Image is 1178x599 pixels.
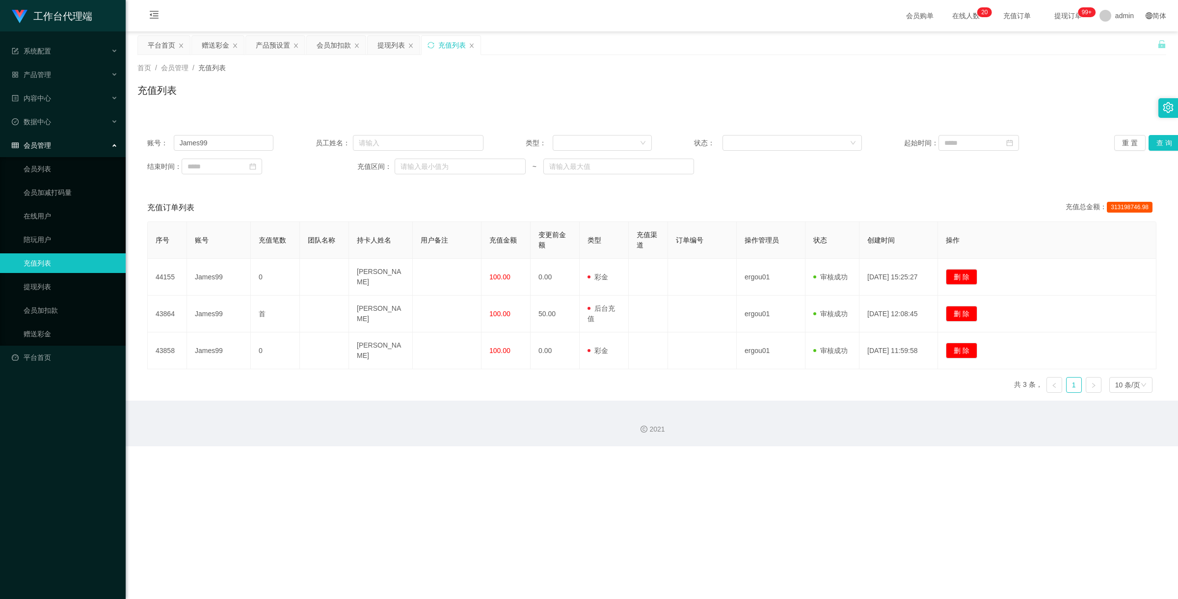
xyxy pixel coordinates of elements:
[137,64,151,72] span: 首页
[588,273,608,281] span: 彩金
[12,71,19,78] i: 图标: appstore-o
[24,324,118,344] a: 赠送彩金
[737,259,805,296] td: ergou01
[12,94,51,102] span: 内容中心
[946,236,960,244] span: 操作
[12,118,19,125] i: 图标: check-circle-o
[12,12,92,20] a: 工作台代理端
[134,424,1170,435] div: 2021
[161,64,188,72] span: 会员管理
[588,347,608,354] span: 彩金
[531,259,580,296] td: 0.00
[12,118,51,126] span: 数据中心
[317,36,351,54] div: 会员加扣款
[813,347,848,354] span: 审核成功
[859,332,938,369] td: [DATE] 11:59:58
[174,135,273,151] input: 请输入
[640,140,646,147] i: 图标: down
[187,296,251,332] td: James99
[349,259,413,296] td: [PERSON_NAME]
[12,47,51,55] span: 系统配置
[737,296,805,332] td: ergou01
[148,36,175,54] div: 平台首页
[187,259,251,296] td: James99
[202,36,229,54] div: 赠送彩金
[489,236,517,244] span: 充值金额
[12,48,19,54] i: 图标: form
[489,310,510,318] span: 100.00
[1157,40,1166,49] i: 图标: unlock
[526,138,553,148] span: 类型：
[1091,382,1097,388] i: 图标: right
[12,10,27,24] img: logo.9652507e.png
[813,273,848,281] span: 审核成功
[251,296,300,332] td: 首
[867,236,895,244] span: 创建时间
[946,269,977,285] button: 删 除
[1067,378,1081,392] a: 1
[24,277,118,297] a: 提现列表
[981,7,985,17] p: 2
[946,343,977,358] button: 删 除
[256,36,290,54] div: 产品预设置
[395,159,526,174] input: 请输入最小值为
[349,332,413,369] td: [PERSON_NAME]
[137,0,171,32] i: 图标: menu-fold
[12,95,19,102] i: 图标: profile
[147,202,194,214] span: 充值订单列表
[147,138,174,148] span: 账号：
[349,296,413,332] td: [PERSON_NAME]
[985,7,988,17] p: 0
[1049,12,1087,19] span: 提现订单
[745,236,779,244] span: 操作管理员
[24,253,118,273] a: 充值列表
[1114,135,1146,151] button: 重 置
[859,259,938,296] td: [DATE] 15:25:27
[24,300,118,320] a: 会员加扣款
[588,236,601,244] span: 类型
[12,141,51,149] span: 会员管理
[998,12,1036,19] span: 充值订单
[1163,102,1174,113] i: 图标: setting
[12,71,51,79] span: 产品管理
[1141,382,1147,389] i: 图标: down
[33,0,92,32] h1: 工作台代理端
[947,12,985,19] span: 在线人数
[192,64,194,72] span: /
[12,142,19,149] i: 图标: table
[859,296,938,332] td: [DATE] 12:08:45
[353,135,484,151] input: 请输入
[421,236,448,244] span: 用户备注
[354,43,360,49] i: 图标: close
[24,183,118,202] a: 会员加减打码量
[538,231,566,249] span: 变更前金额
[531,332,580,369] td: 0.00
[251,332,300,369] td: 0
[259,236,286,244] span: 充值笔数
[676,236,703,244] span: 订单编号
[232,43,238,49] i: 图标: close
[187,332,251,369] td: James99
[148,259,187,296] td: 44155
[251,259,300,296] td: 0
[147,162,182,172] span: 结束时间：
[198,64,226,72] span: 充值列表
[641,426,647,433] i: 图标: copyright
[249,163,256,170] i: 图标: calendar
[408,43,414,49] i: 图标: close
[946,306,977,322] button: 删 除
[316,138,353,148] span: 员工姓名：
[1046,377,1062,393] li: 上一页
[469,43,475,49] i: 图标: close
[737,332,805,369] td: ergou01
[1086,377,1101,393] li: 下一页
[12,348,118,367] a: 图标: dashboard平台首页
[1066,377,1082,393] li: 1
[1066,202,1156,214] div: 充值总金额：
[904,138,938,148] span: 起始时间：
[1078,7,1096,17] sup: 1021
[694,138,723,148] span: 状态：
[428,42,434,49] i: 图标: sync
[1014,377,1043,393] li: 共 3 条，
[977,7,991,17] sup: 20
